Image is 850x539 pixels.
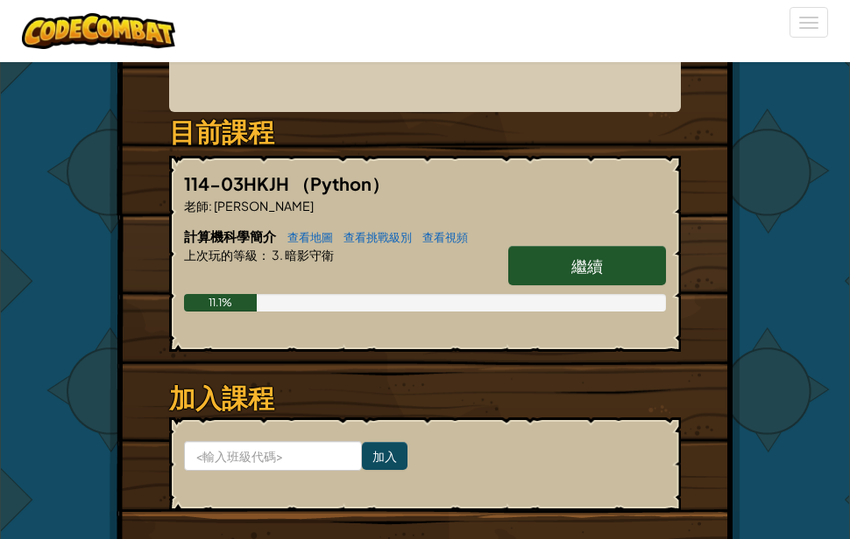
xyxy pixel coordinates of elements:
[184,247,258,262] font: 上次玩的等級
[272,247,283,262] font: 3.
[344,230,412,244] font: 查看挑戰級別
[293,172,389,194] font: （Python）
[184,227,276,244] font: 計算機科學簡介
[169,381,274,414] font: 加入課程
[258,247,270,262] font: ：
[287,230,333,244] font: 查看地圖
[184,198,209,213] font: 老師
[209,296,232,309] font: 11.1%
[285,247,334,262] font: 暗影守衛
[422,230,468,244] font: 查看視頻
[22,13,175,49] img: CodeCombat 徽標
[209,198,212,213] font: :
[184,172,289,194] font: 114-03HKJH
[184,441,362,471] input: <輸入班級代碼>
[571,255,603,276] font: 繼續
[214,198,314,213] font: [PERSON_NAME]
[169,115,274,148] font: 目前課程
[362,442,407,470] input: 加入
